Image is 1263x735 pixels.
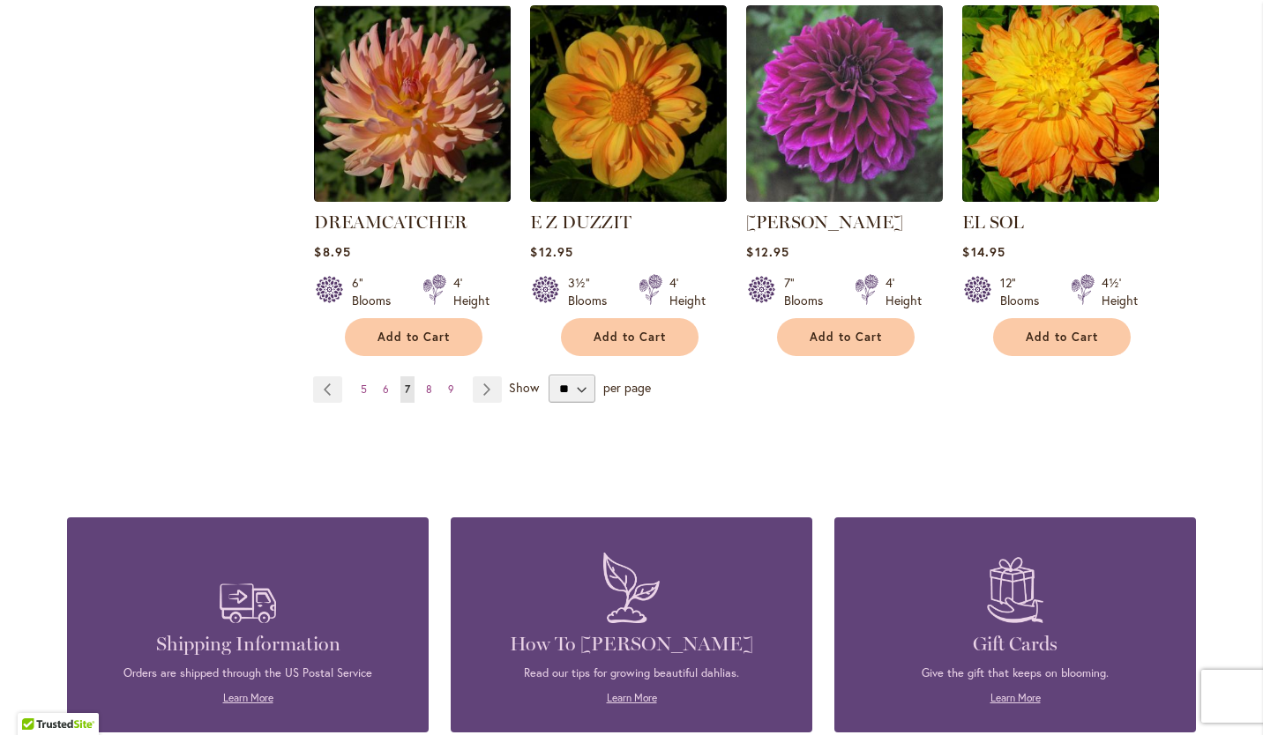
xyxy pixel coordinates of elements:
[530,212,631,233] a: E Z DUZZIT
[784,274,833,309] div: 7" Blooms
[1102,274,1138,309] div: 4½' Height
[962,243,1005,260] span: $14.95
[993,318,1131,356] button: Add to Cart
[378,376,393,403] a: 6
[223,691,273,704] a: Learn More
[422,376,437,403] a: 8
[509,379,539,396] span: Show
[345,318,482,356] button: Add to Cart
[746,5,943,202] img: Einstein
[314,189,511,205] a: Dreamcatcher
[448,382,454,396] span: 9
[962,212,1024,233] a: EL SOL
[477,632,786,657] h4: How To [PERSON_NAME]
[1026,330,1098,345] span: Add to Cart
[1000,274,1050,309] div: 12" Blooms
[746,189,943,205] a: Einstein
[314,5,511,202] img: Dreamcatcher
[607,691,657,704] a: Learn More
[962,5,1159,202] img: EL SOL
[453,274,490,309] div: 4' Height
[777,318,915,356] button: Add to Cart
[13,672,63,722] iframe: Launch Accessibility Center
[603,379,651,396] span: per page
[746,212,903,233] a: [PERSON_NAME]
[356,376,371,403] a: 5
[361,382,367,396] span: 5
[810,330,882,345] span: Add to Cart
[561,318,699,356] button: Add to Cart
[530,5,727,202] img: E Z DUZZIT
[93,632,402,657] h4: Shipping Information
[886,274,922,309] div: 4' Height
[377,330,450,345] span: Add to Cart
[962,189,1159,205] a: EL SOL
[746,243,788,260] span: $12.95
[383,382,389,396] span: 6
[444,376,459,403] a: 9
[352,274,401,309] div: 6" Blooms
[990,691,1041,704] a: Learn More
[530,243,572,260] span: $12.95
[568,274,617,309] div: 3½" Blooms
[669,274,706,309] div: 4' Height
[861,665,1170,681] p: Give the gift that keeps on blooming.
[477,665,786,681] p: Read our tips for growing beautiful dahlias.
[530,189,727,205] a: E Z DUZZIT
[314,243,350,260] span: $8.95
[861,632,1170,657] h4: Gift Cards
[93,665,402,681] p: Orders are shipped through the US Postal Service
[405,382,410,396] span: 7
[426,382,432,396] span: 8
[594,330,666,345] span: Add to Cart
[314,212,467,233] a: DREAMCATCHER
